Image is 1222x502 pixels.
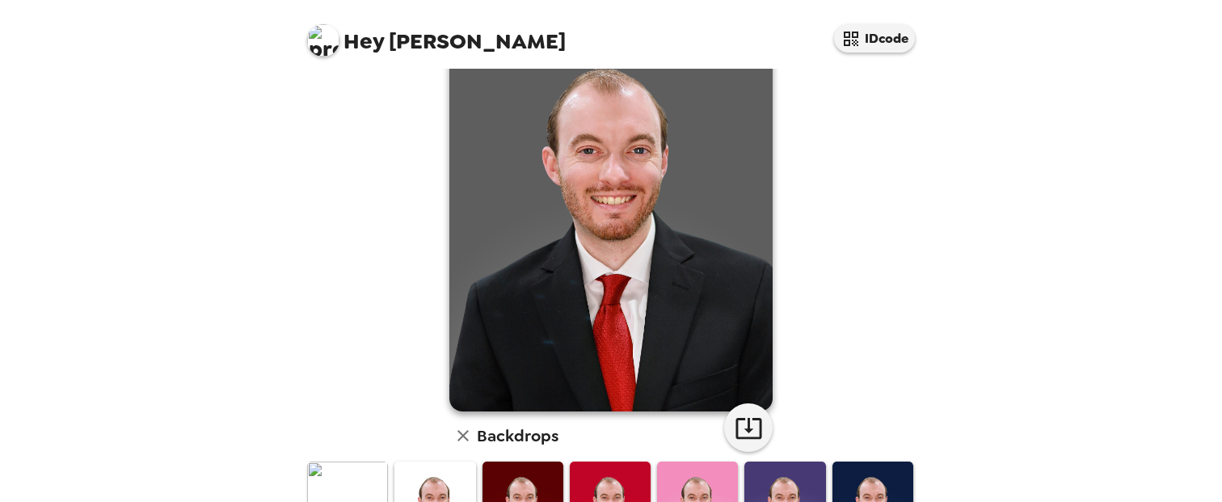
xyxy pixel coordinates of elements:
[834,24,915,53] button: IDcode
[307,16,566,53] span: [PERSON_NAME]
[343,27,384,56] span: Hey
[477,423,558,449] h6: Backdrops
[307,24,339,57] img: profile pic
[449,7,773,411] img: user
